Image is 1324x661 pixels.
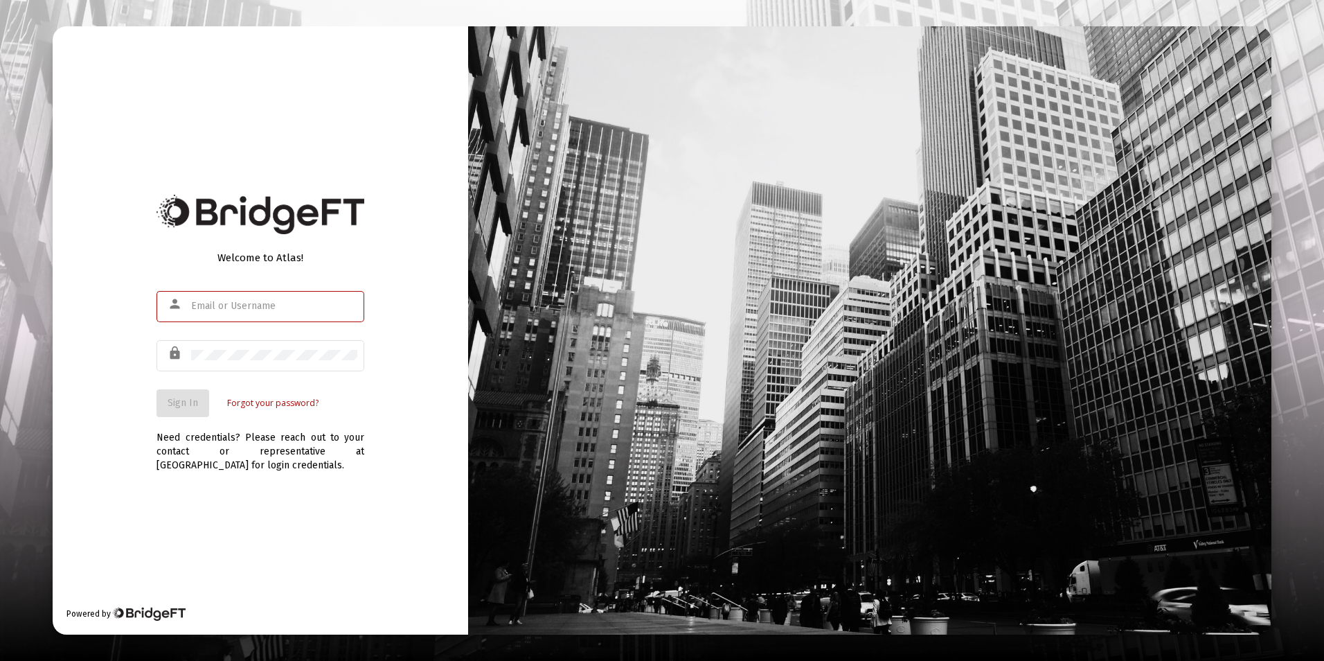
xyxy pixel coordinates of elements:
[156,389,209,417] button: Sign In
[156,417,364,473] div: Need credentials? Please reach out to your contact or representative at [GEOGRAPHIC_DATA] for log...
[168,296,184,312] mat-icon: person
[112,607,185,621] img: Bridge Financial Technology Logo
[227,396,319,410] a: Forgot your password?
[191,301,357,312] input: Email or Username
[156,251,364,265] div: Welcome to Atlas!
[168,345,184,362] mat-icon: lock
[156,195,364,234] img: Bridge Financial Technology Logo
[66,607,185,621] div: Powered by
[168,397,198,409] span: Sign In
